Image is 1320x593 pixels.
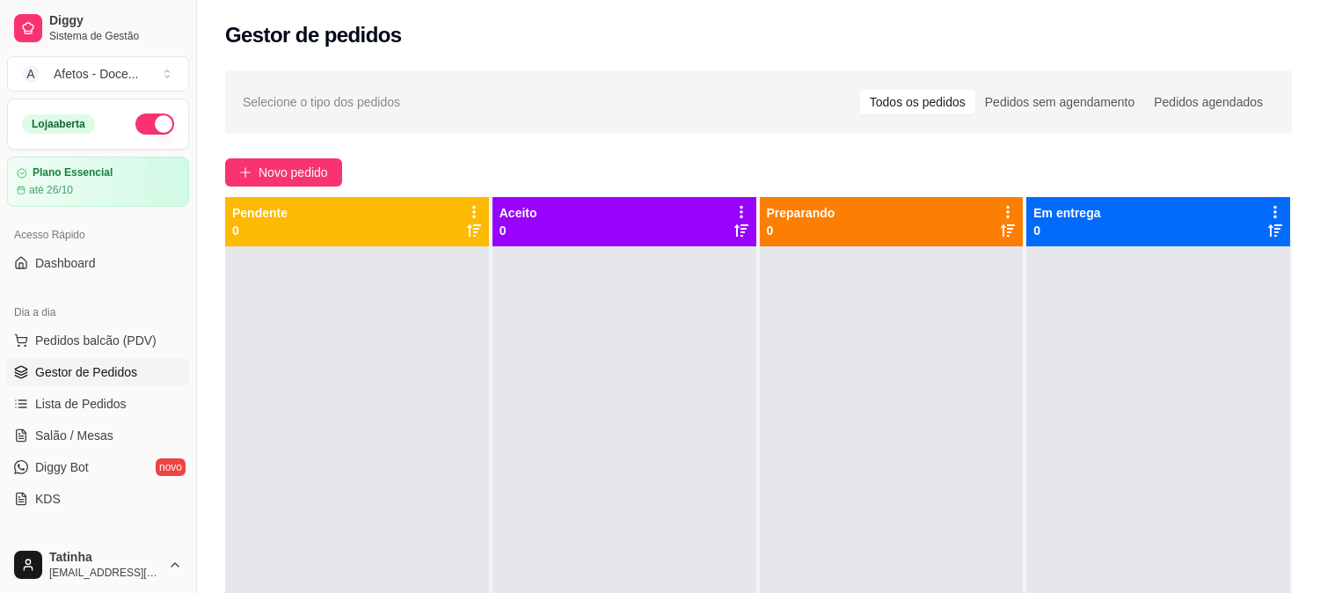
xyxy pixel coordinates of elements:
[49,13,182,29] span: Diggy
[225,158,342,187] button: Novo pedido
[500,204,537,222] p: Aceito
[500,222,537,239] p: 0
[29,183,73,197] article: até 26/10
[975,90,1144,114] div: Pedidos sem agendamento
[7,249,189,277] a: Dashboard
[22,65,40,83] span: A
[7,326,189,355] button: Pedidos balcão (PDV)
[7,358,189,386] a: Gestor de Pedidos
[239,166,252,179] span: plus
[33,166,113,179] article: Plano Essencial
[7,7,189,49] a: DiggySistema de Gestão
[35,458,89,476] span: Diggy Bot
[49,566,161,580] span: [EMAIL_ADDRESS][DOMAIN_NAME]
[135,113,174,135] button: Alterar Status
[49,29,182,43] span: Sistema de Gestão
[7,485,189,513] a: KDS
[767,204,835,222] p: Preparando
[225,21,402,49] h2: Gestor de pedidos
[7,390,189,418] a: Lista de Pedidos
[35,395,127,413] span: Lista de Pedidos
[7,157,189,207] a: Plano Essencialaté 26/10
[7,421,189,450] a: Salão / Mesas
[35,363,137,381] span: Gestor de Pedidos
[49,550,161,566] span: Tatinha
[259,163,328,182] span: Novo pedido
[22,114,95,134] div: Loja aberta
[7,56,189,92] button: Select a team
[35,332,157,349] span: Pedidos balcão (PDV)
[767,222,835,239] p: 0
[1033,222,1100,239] p: 0
[35,490,61,508] span: KDS
[7,544,189,586] button: Tatinha[EMAIL_ADDRESS][DOMAIN_NAME]
[7,534,189,562] div: Catálogo
[1144,90,1273,114] div: Pedidos agendados
[35,254,96,272] span: Dashboard
[860,90,975,114] div: Todos os pedidos
[1033,204,1100,222] p: Em entrega
[35,427,113,444] span: Salão / Mesas
[7,298,189,326] div: Dia a dia
[54,65,139,83] div: Afetos - Doce ...
[7,453,189,481] a: Diggy Botnovo
[243,92,400,112] span: Selecione o tipo dos pedidos
[232,222,288,239] p: 0
[7,221,189,249] div: Acesso Rápido
[232,204,288,222] p: Pendente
